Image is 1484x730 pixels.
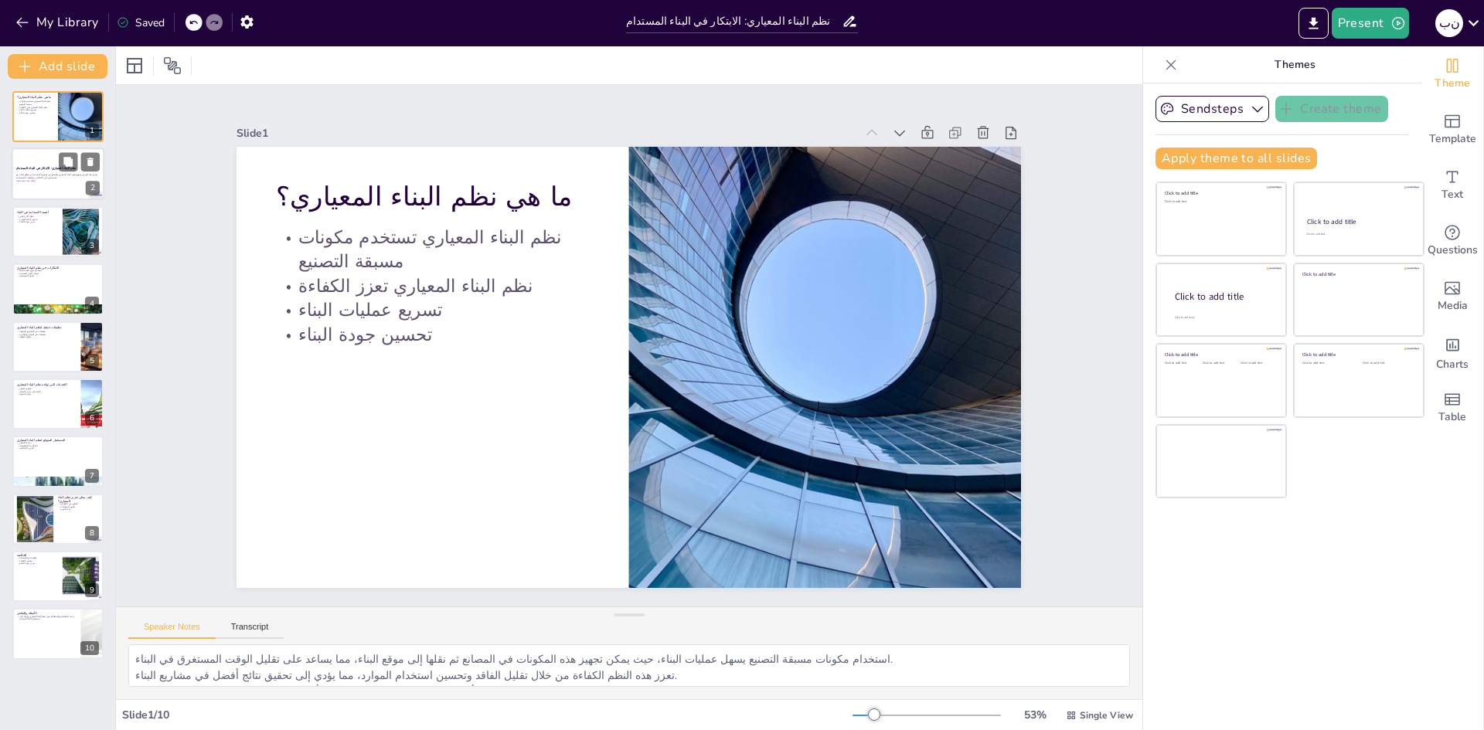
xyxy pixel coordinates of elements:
[1441,186,1463,203] span: Text
[85,354,99,368] div: 5
[1302,351,1413,358] div: Click to add title
[58,502,99,505] p: التعاون بين الأطراف
[17,556,58,559] p: خطوة نحو الاستدامة
[1332,8,1409,39] button: Present
[1156,96,1269,122] button: Sendsteps
[17,95,53,100] p: ما هي نظم البناء المعياري؟
[128,622,216,639] button: Speaker Notes
[1429,131,1476,148] span: Template
[1435,75,1470,92] span: Theme
[12,91,104,142] div: https://cdn.sendsteps.com/images/logo/sendsteps_logo_white.pnghttps://cdn.sendsteps.com/images/lo...
[1183,46,1406,83] p: Themes
[1156,148,1317,169] button: Apply theme to all slides
[17,270,99,273] p: استخدام ألواح ثلاثية الأبعاد
[1165,351,1275,358] div: Click to add title
[1428,242,1478,259] span: Questions
[1363,362,1411,365] div: Click to add text
[85,124,99,138] div: 1
[1302,270,1413,277] div: Click to add title
[1436,356,1469,373] span: Charts
[12,321,104,372] div: https://cdn.sendsteps.com/images/logo/sendsteps_logo_white.pnghttps://cdn.sendsteps.com/images/lo...
[1421,46,1483,102] div: Change the overall theme
[288,226,601,315] p: تسريع عمليات البناء
[58,505,99,508] p: تطوير السياسات
[1438,409,1466,426] span: Table
[1435,9,1463,37] div: ن ب
[1307,217,1410,226] div: Click to add title
[12,436,104,487] div: 7
[12,494,104,545] div: 8
[16,174,100,179] p: يتناول هذا العرض مفهوم نظم البناء المعياري وأهميتها في تحقيق الاستدامة في قطاع البناء، مع استعراض...
[17,221,58,224] p: تعزيز جودة الحياة
[86,182,100,195] div: 2
[85,297,99,311] div: 4
[85,469,99,483] div: 7
[16,167,77,171] strong: نظم البناء المعياري: الابتكار في البناء المستدام
[85,411,99,425] div: 6
[1298,8,1329,39] button: Export to PowerPoint
[17,272,99,275] p: تقنيات العزل المتقدمة
[85,526,99,540] div: 8
[17,100,53,106] p: نظم البناء المعياري تستخدم مكونات مسبقة التصنيع
[1275,96,1388,122] button: Create theme
[12,551,104,602] div: 9
[1080,709,1133,722] span: Single View
[59,153,77,171] button: Duplicate Slide
[17,382,77,387] p: التحديات التي تواجه نظم البناء المعياري
[1165,200,1275,204] div: Click to add text
[58,495,99,504] p: كيف يمكن تعزيز نظم البناء المعياري؟
[12,10,105,35] button: My Library
[1306,233,1409,236] div: Click to add text
[17,275,99,278] p: المواد المستدامة
[17,393,77,396] p: توفير التمويل
[17,109,53,112] p: تسريع عمليات البناء
[1302,362,1351,365] div: Click to add text
[80,641,99,655] div: 10
[288,49,896,192] div: Slide 1
[294,202,606,291] p: نظم البناء المعياري تعزز الكفاءة
[1165,190,1275,196] div: Click to add title
[1421,158,1483,213] div: Add text boxes
[12,263,104,314] div: https://cdn.sendsteps.com/images/logo/sendsteps_logo_white.pnghttps://cdn.sendsteps.com/images/lo...
[12,206,104,257] div: https://cdn.sendsteps.com/images/logo/sendsteps_logo_white.pnghttps://cdn.sendsteps.com/images/lo...
[17,210,58,215] p: أهمية الاستدامة في البناء
[216,622,284,639] button: Transcript
[1421,213,1483,269] div: Get real-time input from your audience
[1241,362,1275,365] div: Click to add text
[17,218,58,221] p: تحسين كفاءة الموارد
[1016,708,1053,722] div: 53 %
[17,442,99,445] p: زيادة الانتشار
[17,266,99,270] p: الابتكارات في نظم البناء المعياري
[122,53,147,78] div: Layout
[17,559,58,562] p: تحسين الكفاءة
[1438,297,1468,314] span: Media
[1421,269,1483,324] div: Add images, graphics, shapes or video
[12,379,104,430] div: https://cdn.sendsteps.com/images/logo/sendsteps_logo_white.pnghttps://cdn.sendsteps.com/images/lo...
[128,644,1130,687] textarea: استخدام مكونات مسبقة التصنيع يسهل عمليات البناء، حيث يمكن تجهيز هذه المكونات في المصانع ثم نقلها ...
[17,111,53,114] p: تحسين جودة البناء
[163,56,182,75] span: Position
[58,508,99,511] p: زيادة الوعي
[16,180,100,183] p: Generated with [URL]
[12,148,104,201] div: https://cdn.sendsteps.com/images/logo/sendsteps_logo_white.pnghttps://cdn.sendsteps.com/images/lo...
[85,583,99,597] div: 9
[284,250,596,338] p: تحسين جودة البناء
[12,608,104,659] div: 10
[17,562,58,565] p: تعزيز جودة الحياة
[17,438,99,443] p: المستقبل المتوقع لنظم البناء المعياري
[17,447,99,450] p: الوعي بالاستدامة
[17,610,77,615] p: الأسئلة والنقاش
[17,614,77,620] p: نرحب بأسئلتكم وملاحظاتكم حول نظم البناء المعياري وأثرها على مستقبل البناء المستدام.
[1175,316,1272,320] div: Click to add body
[117,15,165,30] div: Saved
[17,215,58,218] p: تقليل الأثر البيئي
[17,330,77,333] p: تطبيقات في المشاريع السكنية
[17,106,53,109] p: نظم البناء المعياري تعزز الكفاءة
[1165,362,1200,365] div: Click to add text
[17,553,58,558] p: الخلاصة
[17,444,99,447] p: الابتكارات التكنولوجية
[8,54,107,79] button: Add slide
[17,335,77,338] p: فعالية التكلفة
[626,10,842,32] input: Insert title
[1203,362,1237,365] div: Click to add text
